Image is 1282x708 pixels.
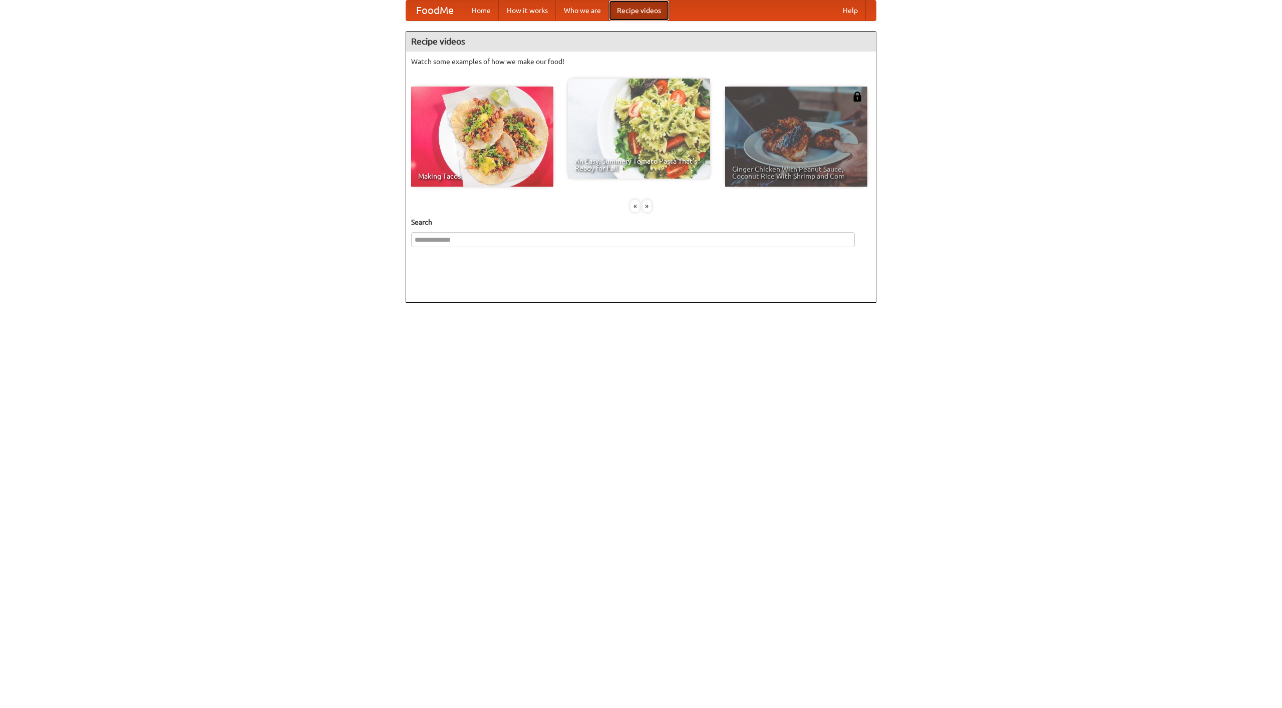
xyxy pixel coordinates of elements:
h5: Search [411,217,871,227]
a: How it works [499,1,556,21]
span: An Easy, Summery Tomato Pasta That's Ready for Fall [575,158,703,172]
p: Watch some examples of how we make our food! [411,57,871,67]
a: An Easy, Summery Tomato Pasta That's Ready for Fall [568,79,710,179]
div: » [643,200,652,212]
a: Recipe videos [609,1,669,21]
a: Help [835,1,866,21]
span: Making Tacos [418,173,546,180]
img: 483408.png [852,92,862,102]
a: Home [464,1,499,21]
div: « [630,200,639,212]
a: Who we are [556,1,609,21]
a: FoodMe [406,1,464,21]
a: Making Tacos [411,87,553,187]
h4: Recipe videos [406,32,876,52]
